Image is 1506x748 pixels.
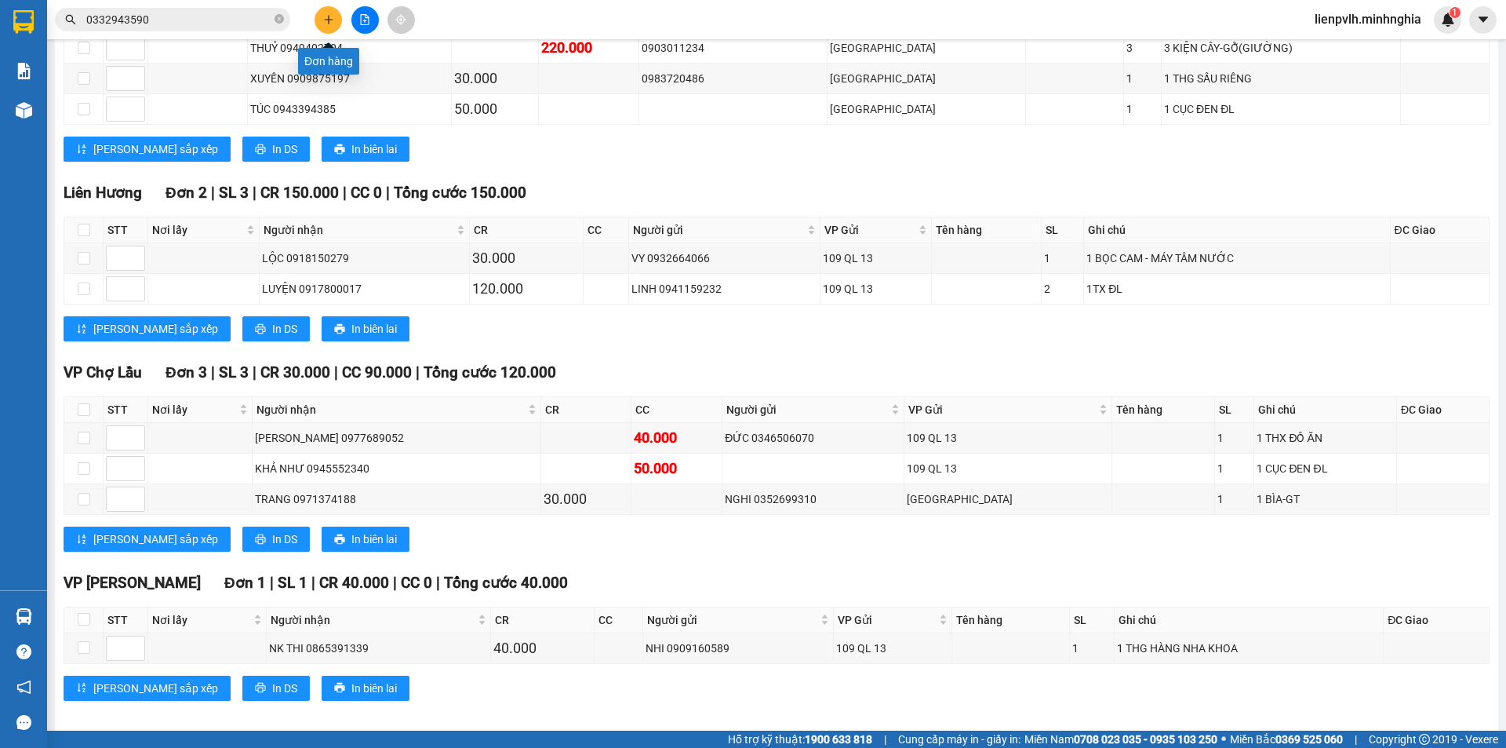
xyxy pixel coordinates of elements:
[93,140,218,158] span: [PERSON_NAME] sắp xếp
[1074,733,1217,746] strong: 0708 023 035 - 0935 103 250
[351,6,379,34] button: file-add
[824,221,915,239] span: VP Gửi
[834,633,952,664] td: 109 QL 13
[351,531,397,548] span: In biên lai
[1024,731,1217,748] span: Miền Nam
[393,574,397,592] span: |
[907,429,1109,447] div: 109 QL 13
[1275,733,1343,746] strong: 0369 525 060
[1254,397,1397,423] th: Ghi chú
[1257,429,1394,447] div: 1 THX ĐỒ ĂN
[255,682,266,695] span: printer
[76,144,87,156] span: sort-ascending
[454,98,536,120] div: 50.000
[1126,39,1159,57] div: 3
[1257,460,1394,477] div: 1 CỤC ĐEN ĐL
[262,280,467,297] div: LUYỆN 0917800017
[152,611,250,629] span: Nơi lấy
[64,363,142,381] span: VP Chợ Lầu
[255,323,266,336] span: printer
[1126,70,1159,87] div: 1
[90,10,222,30] b: [PERSON_NAME]
[1072,640,1112,657] div: 1
[255,534,266,546] span: printer
[93,320,218,338] span: [PERSON_NAME] sắp xếp
[323,14,334,25] span: plus
[386,184,390,202] span: |
[884,731,886,748] span: |
[104,608,148,633] th: STT
[255,429,538,447] div: [PERSON_NAME] 0977689052
[271,611,475,629] span: Người nhận
[272,320,297,338] span: In DS
[1117,640,1380,657] div: 1 THG HÀNG NHA KHOA
[322,316,409,341] button: printerIn biên lai
[1452,7,1457,18] span: 1
[342,363,412,381] span: CC 90.000
[436,574,440,592] span: |
[1126,100,1159,118] div: 1
[1217,429,1251,447] div: 1
[242,137,310,162] button: printerIn DS
[1217,460,1251,477] div: 1
[334,363,338,381] span: |
[1302,9,1434,29] span: lienpvlh.minhnghia
[472,247,580,269] div: 30.000
[315,6,342,34] button: plus
[322,676,409,701] button: printerIn biên lai
[7,35,299,54] li: 01 [PERSON_NAME]
[828,64,1026,94] td: Sài Gòn
[16,680,31,695] span: notification
[1221,736,1226,743] span: ⚪️
[319,574,389,592] span: CR 40.000
[311,574,315,592] span: |
[242,316,310,341] button: printerIn DS
[424,363,556,381] span: Tổng cước 120.000
[334,534,345,546] span: printer
[1044,250,1081,267] div: 1
[86,11,271,28] input: Tìm tên, số ĐT hoặc mã đơn
[64,574,201,592] span: VP [PERSON_NAME]
[1164,70,1398,87] div: 1 THG SẦU RIÊNG
[1355,731,1357,748] span: |
[256,401,525,418] span: Người nhận
[13,10,34,34] img: logo-vxr
[359,14,370,25] span: file-add
[1476,13,1490,27] span: caret-down
[224,574,266,592] span: Đơn 1
[255,491,538,508] div: TRANG 0971374188
[253,363,256,381] span: |
[828,94,1026,125] td: Sài Gòn
[275,14,284,24] span: close-circle
[16,63,32,79] img: solution-icon
[395,14,406,25] span: aim
[631,397,722,423] th: CC
[907,460,1109,477] div: 109 QL 13
[322,137,409,162] button: printerIn biên lai
[493,637,591,659] div: 40.000
[491,608,595,633] th: CR
[76,323,87,336] span: sort-ascending
[334,144,345,156] span: printer
[904,423,1112,454] td: 109 QL 13
[1044,280,1081,297] div: 2
[416,363,420,381] span: |
[472,278,580,300] div: 120.000
[255,144,266,156] span: printer
[1217,491,1251,508] div: 1
[828,33,1026,64] td: Sài Gòn
[270,574,274,592] span: |
[298,48,359,75] div: Đơn hàng
[1164,39,1398,57] div: 3 KIỆN CÂY-GỖ(GIƯỜNG)
[634,458,719,480] div: 50.000
[394,184,526,202] span: Tổng cước 150.000
[642,39,824,57] div: 0903011234
[152,221,243,239] span: Nơi lấy
[820,274,932,305] td: 109 QL 13
[1419,734,1430,745] span: copyright
[1391,217,1490,243] th: ĐC Giao
[823,250,929,267] div: 109 QL 13
[219,363,249,381] span: SL 3
[16,102,32,119] img: warehouse-icon
[1042,217,1084,243] th: SL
